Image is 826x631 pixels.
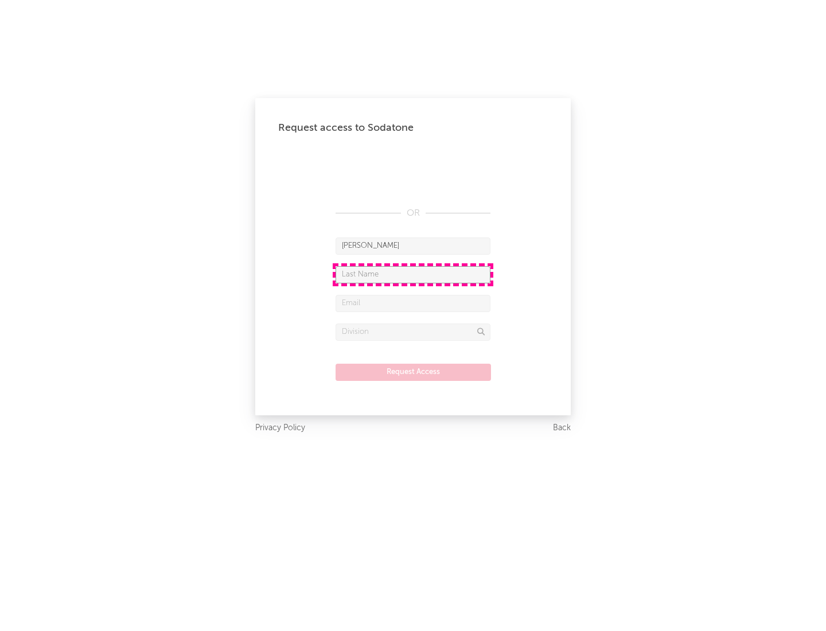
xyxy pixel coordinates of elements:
div: Request access to Sodatone [278,121,548,135]
a: Back [553,421,571,435]
button: Request Access [336,364,491,381]
input: First Name [336,237,490,255]
a: Privacy Policy [255,421,305,435]
div: OR [336,207,490,220]
input: Division [336,324,490,341]
input: Email [336,295,490,312]
input: Last Name [336,266,490,283]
